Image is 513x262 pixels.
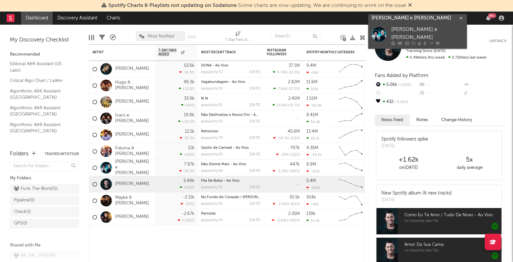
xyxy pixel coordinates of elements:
span: -52.5 % [288,71,299,74]
a: Mayke & [PERSON_NAME] [115,195,152,206]
div: -165k [306,186,320,190]
div: [DATE] [249,70,260,74]
button: News Feed [375,115,410,125]
input: Search... [271,31,321,41]
div: daily average [439,164,500,172]
div: 447k [290,162,300,167]
div: -193 % [181,202,194,206]
span: -221 % [289,137,299,140]
span: Como Eu Te Amo / Tudo De Novo - Ao Vivo [404,211,501,219]
div: Iê Iê [201,97,260,100]
a: [PERSON_NAME] e [PERSON_NAME] [368,22,467,49]
div: 8.41M [306,113,318,117]
div: 1.51M [306,96,317,101]
div: -2.11k [183,195,194,199]
div: 53.6k [184,64,194,68]
a: Não Dorme Mais - Ao Vivo [201,163,246,166]
div: 432 [375,98,419,106]
div: ( ) [273,136,300,140]
div: ( ) [273,70,300,74]
div: popularity: 79 [201,136,223,140]
div: +12.8 % [179,87,194,91]
button: Tracked Artists(10) [45,152,79,156]
div: popularity: 45 [201,219,223,222]
svg: Chart title [336,110,366,127]
div: popularity: 50 [201,120,223,123]
div: -92k [306,70,319,75]
a: Algorithmic A&R Assistant ([GEOGRAPHIC_DATA]) [10,88,72,101]
a: [PERSON_NAME] [115,181,149,187]
a: Iê Iê [201,97,208,100]
div: 5 x [439,156,500,164]
div: -39.5 % [179,169,194,173]
div: -91.3 % [180,136,194,140]
span: -194 [280,153,288,157]
svg: Chart title [336,176,366,193]
div: ( ) [273,202,300,206]
svg: Chart title [336,193,366,209]
div: popularity: 31 [201,186,222,189]
div: Spotify Monthly Listeners [306,50,356,54]
div: DONA - Ao Vivo [201,64,260,67]
span: 2.72k fans last week [406,56,486,60]
div: Filters [99,28,105,47]
div: 4.35M [306,146,318,150]
div: -43.4k [306,153,322,157]
div: popularity: 65 [201,153,223,156]
div: 45.6M [288,129,300,134]
div: My Discovery Checklist [10,36,79,44]
div: 12.1k [185,129,194,134]
div: ( ) [276,152,300,157]
a: Dashboard [21,12,53,25]
button: 99+ [486,15,491,21]
div: Instagram Followers [267,48,290,56]
svg: Chart title [336,143,366,160]
span: -23.5 % [288,87,299,91]
span: -166 % [288,170,299,173]
svg: Chart title [336,160,366,176]
span: -112 % [289,153,299,157]
div: 797k [290,146,300,150]
span: 5.49k fans this week [406,56,445,60]
div: -- [463,81,506,89]
div: 2.41M [288,96,300,101]
div: [DATE] [249,120,260,123]
span: -2.45k [277,202,288,206]
div: Gostin de Carmed - Ao Vivo [201,146,260,150]
svg: Chart title [336,61,366,77]
div: 2.82M [288,80,300,84]
div: 84.8k [306,120,321,124]
span: : Some charts are now updating. We are continuing to work on the issue [108,3,406,8]
span: -450 % [288,219,299,223]
span: Dismiss [408,3,412,8]
div: popularity: 35 [201,202,222,206]
div: 7-Day Fans Added (7-Day Fans Added) [225,28,251,47]
div: Pernoite [201,212,260,216]
div: 13.4M [306,129,318,134]
div: ( ) [273,87,300,91]
div: Funk The World ( 5 ) [14,185,58,193]
a: Retrovisor [201,130,218,133]
div: -1.03k % [178,218,194,223]
div: Pipeline ( 0 ) [14,196,35,204]
button: Save [188,35,196,39]
div: Vagabundagem - Ao Vivo [201,80,260,84]
div: 9.4M [306,64,316,68]
a: Fila De Bobo - Ao Vivo [201,179,240,183]
div: -- [463,89,506,98]
div: Spotify followers spike [381,136,428,143]
a: No Fundo do Coração / [PERSON_NAME] [201,196,271,199]
span: 23.8k [277,104,286,107]
a: Funk The World(5) [10,184,79,194]
a: Algorithmic A&R Assistant ([GEOGRAPHIC_DATA]) [10,104,72,118]
a: [PERSON_NAME] [115,132,149,138]
div: Não Desfinaliza o Nosso Fim - Ao Vivo [201,113,260,117]
div: 8.9M [306,162,316,167]
div: 19.8k [184,113,194,117]
div: -161k [306,169,320,173]
div: +84 % [181,103,194,107]
div: -16.9 % [179,70,194,74]
div: My Folders [10,174,79,182]
div: Fila De Bobo - Ao Vivo [201,179,260,183]
div: [DATE] [249,87,260,91]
